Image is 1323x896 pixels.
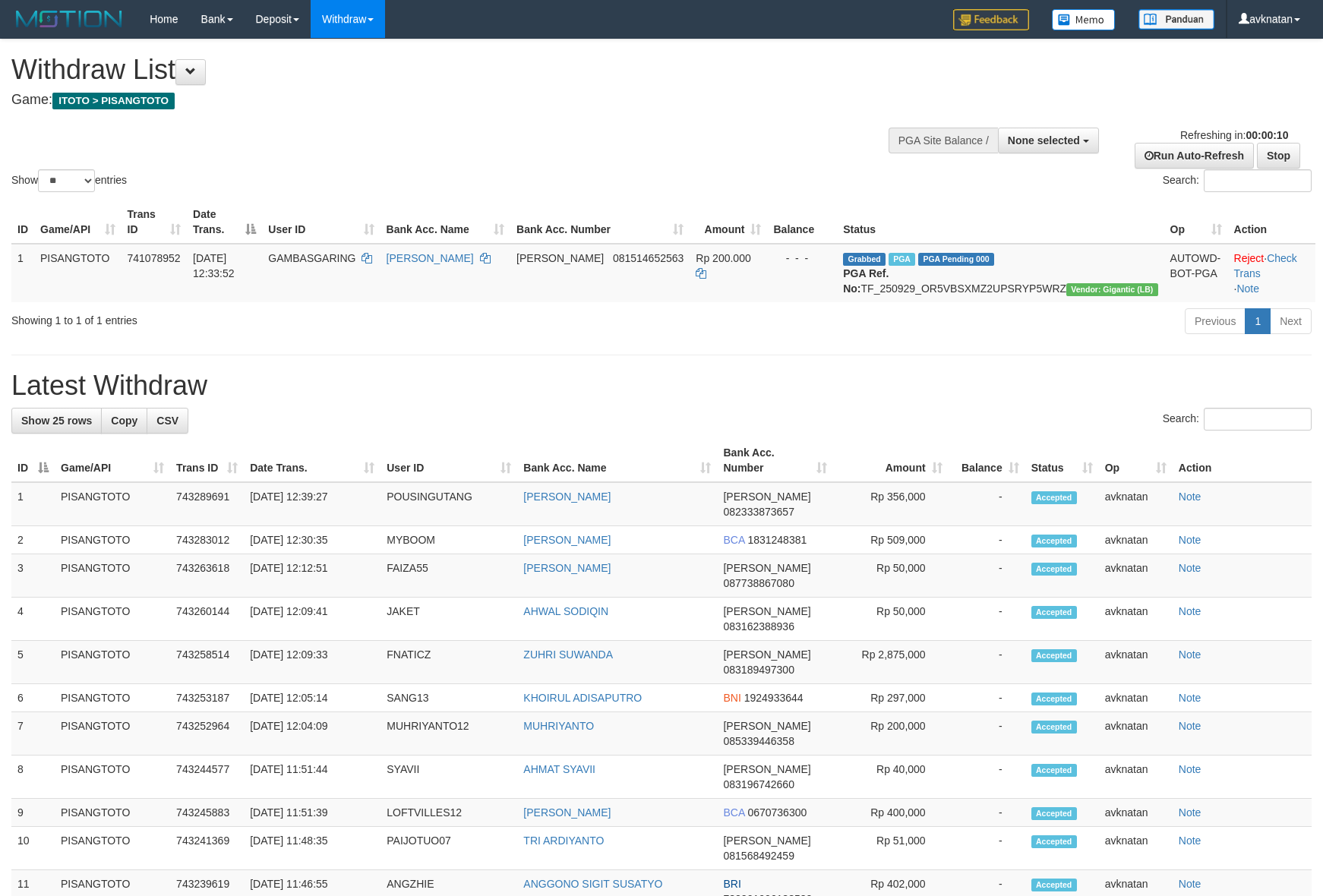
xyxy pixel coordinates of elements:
td: PISANGTOTO [55,712,170,756]
img: Button%20Memo.svg [1052,9,1116,30]
td: · · [1228,244,1315,302]
span: [PERSON_NAME] [723,562,810,574]
td: 1 [11,482,55,526]
td: avknatan [1099,799,1173,827]
td: - [949,799,1025,827]
th: User ID: activate to sort column ascending [262,200,380,244]
td: FAIZA55 [380,554,517,598]
a: Note [1179,692,1201,704]
td: 743244577 [170,756,244,799]
td: Rp 40,000 [833,756,949,799]
td: 743258514 [170,641,244,684]
td: avknatan [1099,598,1173,641]
span: Copy 082333873657 to clipboard [723,506,794,518]
td: - [949,482,1025,526]
span: BCA [723,534,744,546]
td: - [949,526,1025,554]
td: avknatan [1099,684,1173,712]
td: PISANGTOTO [55,526,170,554]
td: [DATE] 11:48:35 [244,827,380,870]
span: Marked by avkdimas [889,253,915,266]
span: 741078952 [128,252,181,264]
span: Accepted [1031,649,1077,662]
label: Search: [1163,408,1312,431]
span: [DATE] 12:33:52 [193,252,235,279]
th: Op: activate to sort column ascending [1164,200,1228,244]
td: 6 [11,684,55,712]
td: 743289691 [170,482,244,526]
th: Balance: activate to sort column ascending [949,439,1025,482]
th: Bank Acc. Name: activate to sort column ascending [517,439,717,482]
td: - [949,756,1025,799]
td: PISANGTOTO [55,827,170,870]
th: Action [1173,439,1312,482]
span: [PERSON_NAME] [723,834,810,847]
span: Copy 1924933644 to clipboard [744,692,804,704]
td: PISANGTOTO [55,684,170,712]
th: Date Trans.: activate to sort column ascending [244,439,380,482]
span: Copy 087738867080 to clipboard [723,577,794,589]
a: AHMAT SYAVII [523,763,595,775]
span: ITOTO > PISANGTOTO [52,93,175,109]
th: Amount: activate to sort column ascending [833,439,949,482]
td: MYBOOM [380,526,517,554]
label: Show entries [11,169,127,192]
td: [DATE] 12:04:09 [244,712,380,756]
th: Status: activate to sort column ascending [1025,439,1099,482]
a: Stop [1257,143,1300,169]
th: Game/API: activate to sort column ascending [55,439,170,482]
a: Note [1179,834,1201,847]
span: Refreshing in: [1180,129,1288,141]
a: Previous [1185,308,1246,334]
span: [PERSON_NAME] [723,763,810,775]
td: Rp 400,000 [833,799,949,827]
span: [PERSON_NAME] [516,252,604,264]
th: Op: activate to sort column ascending [1099,439,1173,482]
a: Note [1179,562,1201,574]
a: ANGGONO SIGIT SUSATYO [523,878,662,890]
td: 743260144 [170,598,244,641]
td: 743245883 [170,799,244,827]
td: - [949,684,1025,712]
td: 743263618 [170,554,244,598]
a: Note [1179,534,1201,546]
td: PAIJOTUO07 [380,827,517,870]
td: POUSINGUTANG [380,482,517,526]
span: Copy 083189497300 to clipboard [723,664,794,676]
td: SANG13 [380,684,517,712]
a: KHOIRUL ADISAPUTRO [523,692,642,704]
td: Rp 50,000 [833,554,949,598]
td: PISANGTOTO [55,756,170,799]
td: Rp 509,000 [833,526,949,554]
td: Rp 51,000 [833,827,949,870]
a: Note [1179,491,1201,503]
td: FNATICZ [380,641,517,684]
div: PGA Site Balance / [889,128,998,153]
span: Accepted [1031,535,1077,547]
td: Rp 50,000 [833,598,949,641]
span: Accepted [1031,764,1077,777]
td: [DATE] 12:05:14 [244,684,380,712]
td: [DATE] 12:39:27 [244,482,380,526]
td: 743283012 [170,526,244,554]
td: SYAVII [380,756,517,799]
a: Note [1179,648,1201,661]
th: Game/API: activate to sort column ascending [34,200,122,244]
a: Note [1179,878,1201,890]
a: MUHRIYANTO [523,720,594,732]
a: Show 25 rows [11,408,102,434]
td: 743252964 [170,712,244,756]
th: Trans ID: activate to sort column ascending [170,439,244,482]
td: 1 [11,244,34,302]
span: Accepted [1031,879,1077,891]
span: CSV [156,415,178,427]
span: Vendor URL: https://dashboard.q2checkout.com/secure [1066,283,1158,296]
a: Note [1179,605,1201,617]
td: [DATE] 12:30:35 [244,526,380,554]
td: 8 [11,756,55,799]
h1: Withdraw List [11,55,867,85]
th: User ID: activate to sort column ascending [380,439,517,482]
input: Search: [1204,408,1312,431]
span: Copy 1831248381 to clipboard [747,534,807,546]
a: [PERSON_NAME] [523,491,611,503]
